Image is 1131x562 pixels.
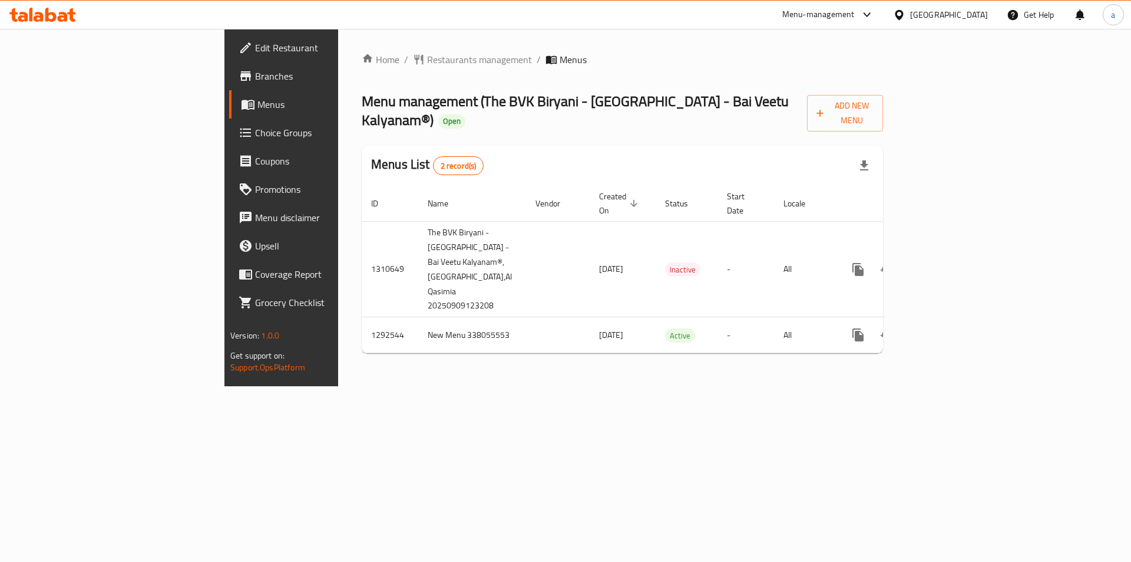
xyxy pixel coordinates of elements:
span: Branches [255,69,404,83]
a: Coupons [229,147,414,175]
span: Version: [230,328,259,343]
a: Menus [229,90,414,119]
a: Coverage Report [229,260,414,288]
td: - [717,221,774,317]
a: Restaurants management [413,52,532,67]
span: Promotions [255,182,404,196]
span: Created On [599,189,641,218]
div: Export file [850,152,878,180]
button: Change Status [872,255,901,284]
span: Inactive [665,263,700,277]
div: Active [665,328,695,343]
span: Get support on: [230,348,285,363]
nav: breadcrumb [362,52,883,67]
button: more [844,321,872,349]
a: Branches [229,62,414,90]
span: Status [665,196,703,211]
span: Menus [257,97,404,111]
span: Menu disclaimer [255,211,404,225]
button: more [844,255,872,284]
button: Change Status [872,321,901,349]
span: a [1111,8,1115,21]
span: Add New Menu [816,98,874,128]
span: Upsell [255,239,404,253]
span: Coverage Report [255,267,404,281]
span: 2 record(s) [434,160,484,172]
a: Grocery Checklist [229,288,414,317]
span: Coupons [255,154,404,168]
table: enhanced table [362,186,967,354]
span: 1.0.0 [261,328,279,343]
div: [GEOGRAPHIC_DATA] [910,8,988,21]
span: [DATE] [599,327,623,343]
span: Menu management ( The BVK Biryani - [GEOGRAPHIC_DATA] - Bai Veetu Kalyanam® ) [362,88,789,133]
span: Vendor [535,196,576,211]
div: Menu-management [782,8,855,22]
span: Start Date [727,189,760,218]
div: Inactive [665,262,700,277]
span: Restaurants management [427,52,532,67]
div: Total records count [433,156,484,175]
span: Open [438,116,465,126]
a: Promotions [229,175,414,203]
span: Menus [560,52,587,67]
td: The BVK Biryani - [GEOGRAPHIC_DATA] - Bai Veetu Kalyanam®, [GEOGRAPHIC_DATA],Al Qasimia 202509091... [418,221,526,317]
li: / [537,52,541,67]
td: New Menu 338055553 [418,317,526,353]
button: Add New Menu [807,95,883,132]
span: ID [371,196,393,211]
th: Actions [835,186,967,222]
span: Choice Groups [255,126,404,140]
a: Edit Restaurant [229,34,414,62]
span: Name [428,196,464,211]
td: All [774,221,835,317]
span: [DATE] [599,261,623,277]
span: Edit Restaurant [255,41,404,55]
a: Support.OpsPlatform [230,360,305,375]
a: Menu disclaimer [229,203,414,232]
a: Upsell [229,232,414,260]
td: All [774,317,835,353]
span: Active [665,329,695,343]
div: Open [438,114,465,129]
h2: Menus List [371,156,484,175]
span: Grocery Checklist [255,295,404,310]
span: Locale [783,196,821,211]
a: Choice Groups [229,119,414,147]
td: - [717,317,774,353]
